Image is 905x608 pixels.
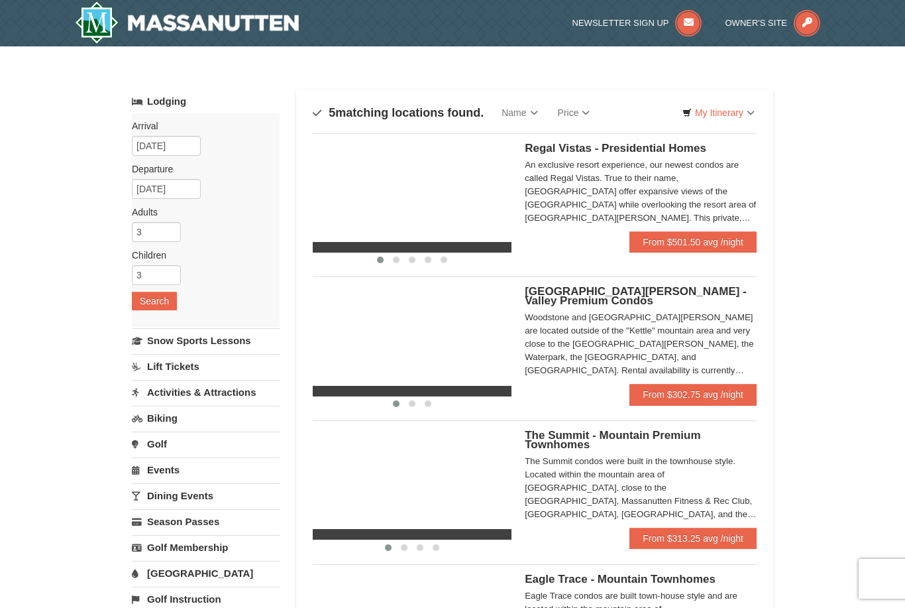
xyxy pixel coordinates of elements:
[525,158,757,225] div: An exclusive resort experience, our newest condos are called Regal Vistas. True to their name, [G...
[132,162,270,176] label: Departure
[132,328,280,353] a: Snow Sports Lessons
[132,535,280,560] a: Golf Membership
[132,483,280,508] a: Dining Events
[525,455,757,521] div: The Summit condos were built in the townhouse style. Located within the mountain area of [GEOGRAP...
[132,249,270,262] label: Children
[572,18,702,28] a: Newsletter Sign Up
[492,99,547,126] a: Name
[132,457,280,482] a: Events
[132,206,270,219] label: Adults
[132,292,177,310] button: Search
[674,103,763,123] a: My Itinerary
[525,285,747,307] span: [GEOGRAPHIC_DATA][PERSON_NAME] - Valley Premium Condos
[132,380,280,404] a: Activities & Attractions
[75,1,299,44] a: Massanutten Resort
[525,429,700,451] span: The Summit - Mountain Premium Townhomes
[132,90,280,113] a: Lodging
[525,142,706,154] span: Regal Vistas - Presidential Homes
[572,18,669,28] span: Newsletter Sign Up
[725,18,821,28] a: Owner's Site
[132,561,280,585] a: [GEOGRAPHIC_DATA]
[132,406,280,430] a: Biking
[629,528,757,549] a: From $313.25 avg /night
[548,99,600,126] a: Price
[629,231,757,253] a: From $501.50 avg /night
[132,354,280,379] a: Lift Tickets
[525,311,757,377] div: Woodstone and [GEOGRAPHIC_DATA][PERSON_NAME] are located outside of the "Kettle" mountain area an...
[132,509,280,534] a: Season Passes
[725,18,788,28] span: Owner's Site
[132,119,270,133] label: Arrival
[132,432,280,456] a: Golf
[629,384,757,405] a: From $302.75 avg /night
[525,573,716,585] span: Eagle Trace - Mountain Townhomes
[75,1,299,44] img: Massanutten Resort Logo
